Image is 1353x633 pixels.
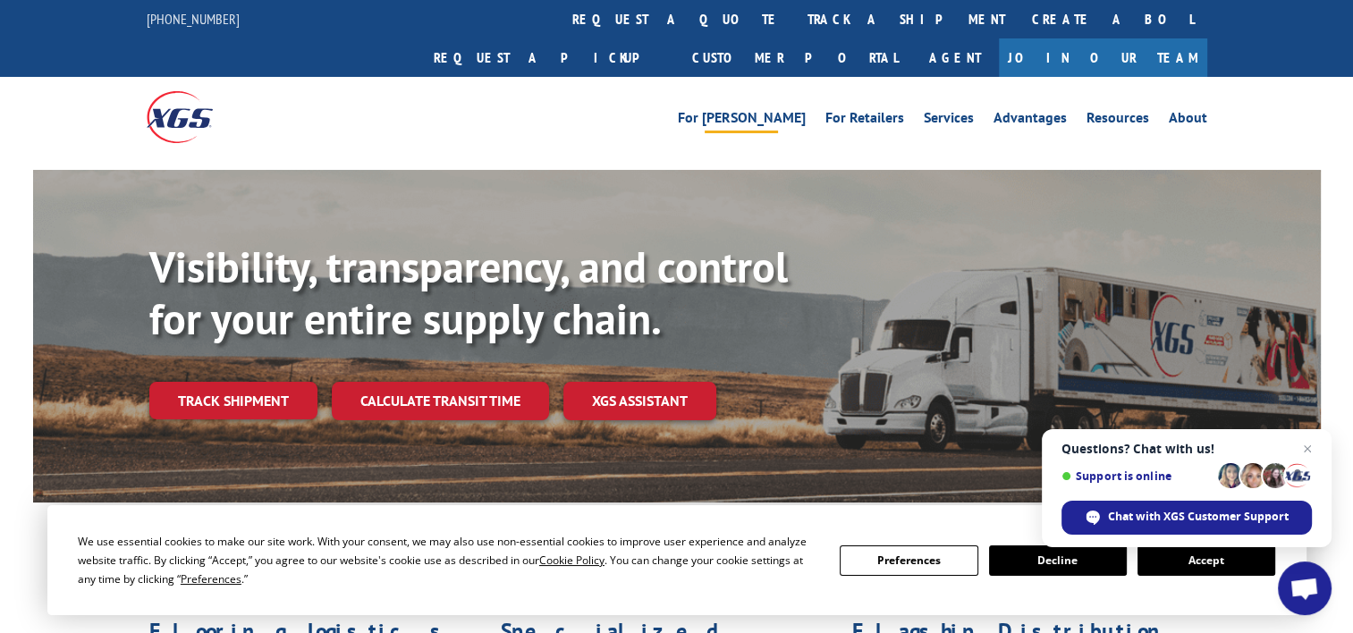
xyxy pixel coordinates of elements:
[78,532,818,588] div: We use essential cookies to make our site work. With your consent, we may also use non-essential ...
[911,38,999,77] a: Agent
[539,553,605,568] span: Cookie Policy
[1108,509,1289,525] span: Chat with XGS Customer Support
[1278,561,1332,615] div: Open chat
[825,111,904,131] a: For Retailers
[563,382,716,420] a: XGS ASSISTANT
[147,10,240,28] a: [PHONE_NUMBER]
[924,111,974,131] a: Services
[679,38,911,77] a: Customer Portal
[1061,469,1212,483] span: Support is online
[989,545,1127,576] button: Decline
[840,545,977,576] button: Preferences
[420,38,679,77] a: Request a pickup
[149,239,788,346] b: Visibility, transparency, and control for your entire supply chain.
[149,382,317,419] a: Track shipment
[678,111,806,131] a: For [PERSON_NAME]
[1137,545,1275,576] button: Accept
[47,505,1306,615] div: Cookie Consent Prompt
[994,111,1067,131] a: Advantages
[1297,438,1318,460] span: Close chat
[1087,111,1149,131] a: Resources
[1169,111,1207,131] a: About
[1061,442,1312,456] span: Questions? Chat with us!
[181,571,241,587] span: Preferences
[332,382,549,420] a: Calculate transit time
[1061,501,1312,535] div: Chat with XGS Customer Support
[999,38,1207,77] a: Join Our Team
